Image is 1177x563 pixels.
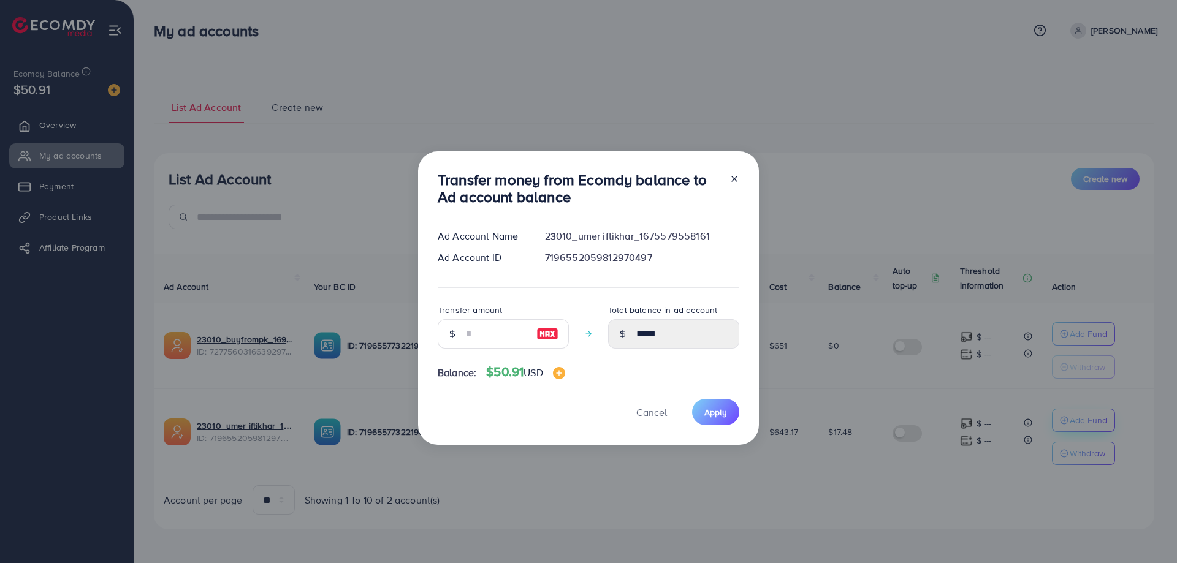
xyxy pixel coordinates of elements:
img: image [536,327,558,341]
div: 23010_umer iftikhar_1675579558161 [535,229,749,243]
span: USD [524,366,543,379]
iframe: Chat [1125,508,1168,554]
button: Apply [692,399,739,425]
h4: $50.91 [486,365,565,380]
label: Transfer amount [438,304,502,316]
label: Total balance in ad account [608,304,717,316]
div: Ad Account Name [428,229,535,243]
div: Ad Account ID [428,251,535,265]
h3: Transfer money from Ecomdy balance to Ad account balance [438,171,720,206]
span: Apply [704,406,727,418]
div: 7196552059812970497 [535,251,749,265]
span: Cancel [636,406,667,419]
button: Cancel [621,399,682,425]
img: image [553,367,565,379]
span: Balance: [438,366,476,380]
